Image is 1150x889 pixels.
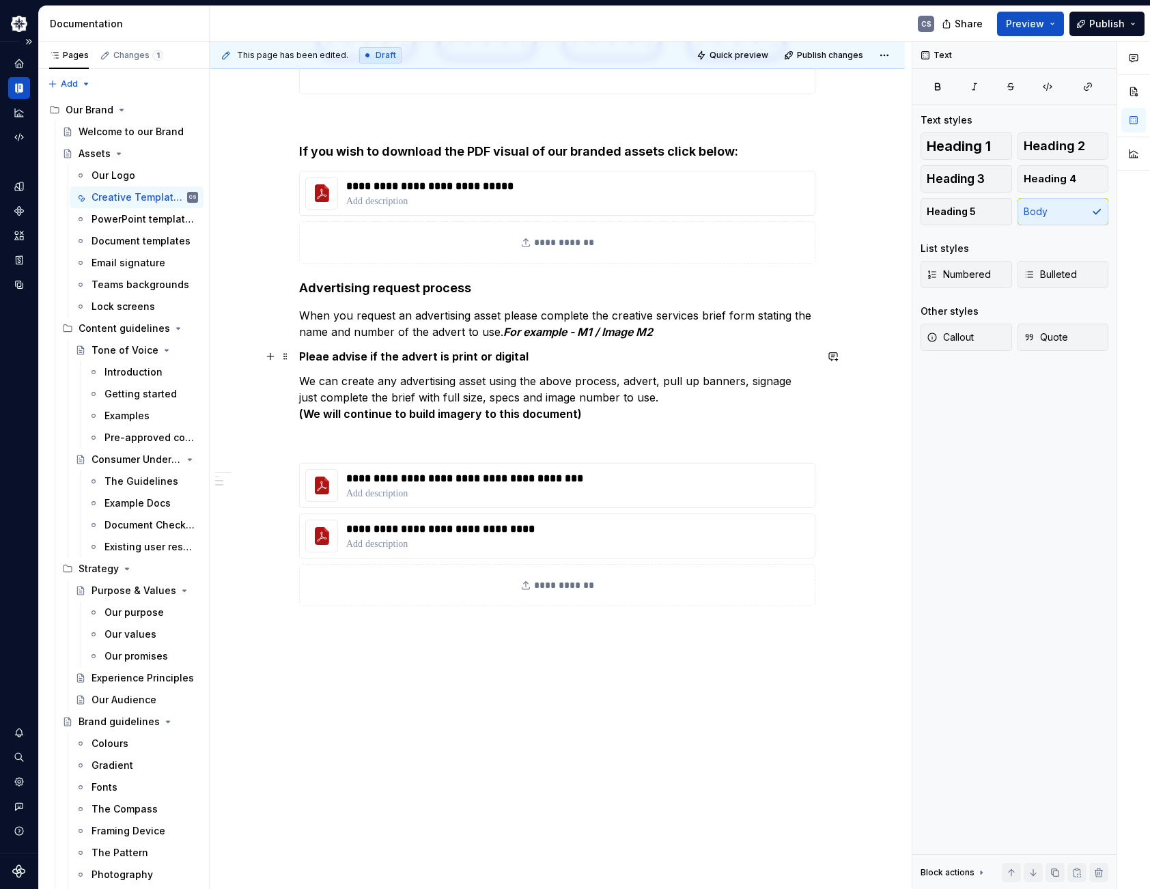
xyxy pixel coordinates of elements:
div: Getting started [104,387,177,401]
div: Brand guidelines [79,715,160,729]
span: Heading 4 [1024,172,1076,186]
a: Our values [83,623,204,645]
button: Heading 1 [921,132,1012,160]
button: Quote [1018,324,1109,351]
a: Experience Principles [70,667,204,689]
span: Heading 5 [927,205,976,218]
div: Contact support [8,795,30,817]
a: Data sources [8,274,30,296]
button: Share [935,12,992,36]
span: Bulleted [1024,268,1077,281]
div: Other styles [921,305,979,318]
div: Our Audience [92,693,156,707]
div: Teams backgrounds [92,278,189,292]
span: Add [61,79,78,89]
div: Documentation [8,77,30,99]
a: Introduction [83,361,204,383]
a: Settings [8,771,30,793]
span: Share [955,17,983,31]
div: Home [8,53,30,74]
strong: Pleae advise if the advert is print or digital [299,350,529,363]
div: CS [189,190,197,204]
span: Heading 1 [927,139,991,153]
div: Photography [92,868,153,881]
span: Publish changes [797,50,863,61]
span: Quick preview [710,50,768,61]
a: Code automation [8,126,30,148]
button: Add [44,74,95,94]
a: Fonts [70,776,204,798]
a: Our promises [83,645,204,667]
a: Document Checklist [83,514,204,536]
a: Our Logo [70,165,204,186]
a: Assets [8,225,30,246]
a: Gradient [70,754,204,776]
a: Getting started [83,383,204,405]
a: Design tokens [8,175,30,197]
a: PowerPoint templates [70,208,204,230]
div: Block actions [921,863,987,882]
div: Content guidelines [57,317,204,339]
div: Assets [79,147,111,160]
div: Our promises [104,649,168,663]
span: Numbered [927,268,991,281]
button: Notifications [8,722,30,744]
div: Block actions [921,867,974,878]
a: The Pattern [70,842,204,864]
a: Document templates [70,230,204,252]
a: Tone of Voice [70,339,204,361]
div: Example Docs [104,496,171,510]
div: Our purpose [104,606,164,619]
button: Callout [921,324,1012,351]
a: Email signature [70,252,204,274]
div: Analytics [8,102,30,124]
div: Experience Principles [92,671,194,685]
a: Components [8,200,30,222]
div: Strategy [57,558,204,580]
div: Text styles [921,113,972,127]
a: Pre-approved copy [83,427,204,449]
div: Our Brand [66,103,113,117]
div: Welcome to our Brand [79,125,184,139]
div: The Guidelines [104,475,178,488]
a: Storybook stories [8,249,30,271]
img: 344848e3-ec3d-4aa0-b708-b8ed6430a7e0.png [11,16,27,32]
span: Heading 3 [927,172,985,186]
div: Content guidelines [79,322,170,335]
div: Our values [104,627,156,641]
div: Purpose & Values [92,584,176,597]
span: Quote [1024,330,1068,344]
div: Examples [104,409,150,423]
a: Lock screens [70,296,204,317]
span: Callout [927,330,974,344]
a: Examples [83,405,204,427]
a: Assets [57,143,204,165]
h4: If you wish to download the PDF visual of our branded assets click below: [299,143,815,160]
h4: Advertising request process [299,280,815,296]
strong: (We will continue to build imagery to this document) [299,407,582,421]
div: Gradient [92,759,133,772]
a: The Guidelines [83,470,204,492]
div: Fonts [92,780,117,794]
div: Search ⌘K [8,746,30,768]
span: 1 [152,50,163,61]
button: Publish changes [780,46,869,65]
button: Heading 5 [921,198,1012,225]
div: Introduction [104,365,163,379]
a: Existing user research [83,536,204,558]
div: Consumer Understanding [92,453,182,466]
p: We can create any advertising asset using the above process, advert, pull up banners, signage jus... [299,373,815,422]
a: Brand guidelines [57,711,204,733]
span: Publish [1089,17,1125,31]
div: List styles [921,242,969,255]
div: CS [921,18,931,29]
button: Publish [1069,12,1145,36]
a: Example Docs [83,492,204,514]
div: Framing Device [92,824,165,838]
button: Numbered [921,261,1012,288]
